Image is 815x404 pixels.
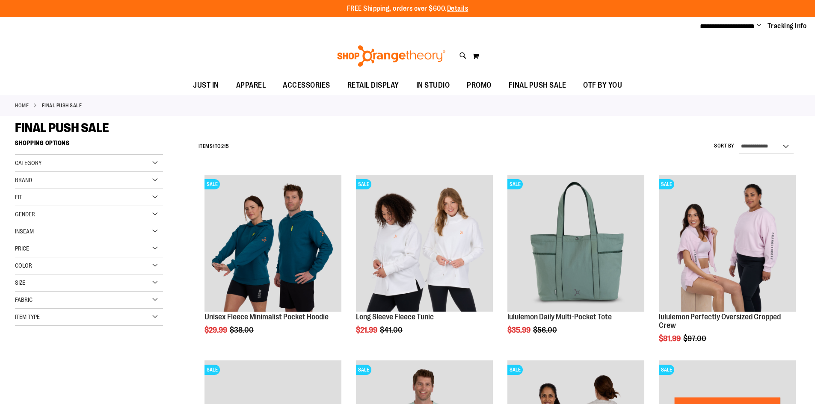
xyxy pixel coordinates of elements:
[352,171,497,356] div: product
[184,76,228,95] a: JUST IN
[714,142,735,150] label: Sort By
[659,175,796,312] img: lululemon Perfectly Oversized Cropped Crew
[204,179,220,189] span: SALE
[15,279,25,286] span: Size
[768,21,807,31] a: Tracking Info
[339,76,408,95] a: RETAIL DISPLAY
[659,365,674,375] span: SALE
[230,326,255,334] span: $38.00
[509,76,566,95] span: FINAL PUSH SALE
[15,228,34,235] span: Inseam
[283,76,330,95] span: ACCESSORIES
[458,76,500,95] a: PROMO
[659,334,682,343] span: $81.99
[204,175,341,312] img: Unisex Fleece Minimalist Pocket Hoodie
[380,326,404,334] span: $41.00
[408,76,459,95] a: IN STUDIO
[204,175,341,313] a: Unisex Fleece Minimalist Pocket HoodieSALE
[356,365,371,375] span: SALE
[507,175,644,313] a: lululemon Daily Multi-Pocket ToteSALE
[356,313,434,321] a: Long Sleeve Fleece Tunic
[15,211,35,218] span: Gender
[204,313,329,321] a: Unisex Fleece Minimalist Pocket Hoodie
[659,179,674,189] span: SALE
[583,76,622,95] span: OTF BY YOU
[356,175,493,313] a: Product image for Fleece Long SleeveSALE
[15,159,41,166] span: Category
[416,76,450,95] span: IN STUDIO
[274,76,339,95] a: ACCESSORIES
[467,76,492,95] span: PROMO
[15,102,29,109] a: Home
[655,171,800,364] div: product
[683,334,708,343] span: $97.00
[500,76,575,95] a: FINAL PUSH SALE
[200,171,346,356] div: product
[503,171,649,356] div: product
[15,245,29,252] span: Price
[236,76,266,95] span: APPAREL
[507,313,612,321] a: lululemon Daily Multi-Pocket Tote
[336,45,447,67] img: Shop Orangetheory
[533,326,558,334] span: $56.00
[356,179,371,189] span: SALE
[15,194,22,201] span: Fit
[659,313,781,330] a: lululemon Perfectly Oversized Cropped Crew
[347,4,468,14] p: FREE Shipping, orders over $600.
[757,22,761,30] button: Account menu
[347,76,399,95] span: RETAIL DISPLAY
[15,313,40,320] span: Item Type
[193,76,219,95] span: JUST IN
[659,175,796,313] a: lululemon Perfectly Oversized Cropped CrewSALE
[507,179,523,189] span: SALE
[204,326,228,334] span: $29.99
[447,5,468,12] a: Details
[15,136,163,155] strong: Shopping Options
[221,143,229,149] span: 215
[356,326,379,334] span: $21.99
[204,365,220,375] span: SALE
[213,143,215,149] span: 1
[42,102,82,109] strong: FINAL PUSH SALE
[15,262,32,269] span: Color
[356,175,493,312] img: Product image for Fleece Long Sleeve
[507,365,523,375] span: SALE
[575,76,631,95] a: OTF BY YOU
[507,326,532,334] span: $35.99
[15,296,33,303] span: Fabric
[15,121,109,135] span: FINAL PUSH SALE
[507,175,644,312] img: lululemon Daily Multi-Pocket Tote
[199,140,229,153] h2: Items to
[228,76,275,95] a: APPAREL
[15,177,32,183] span: Brand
